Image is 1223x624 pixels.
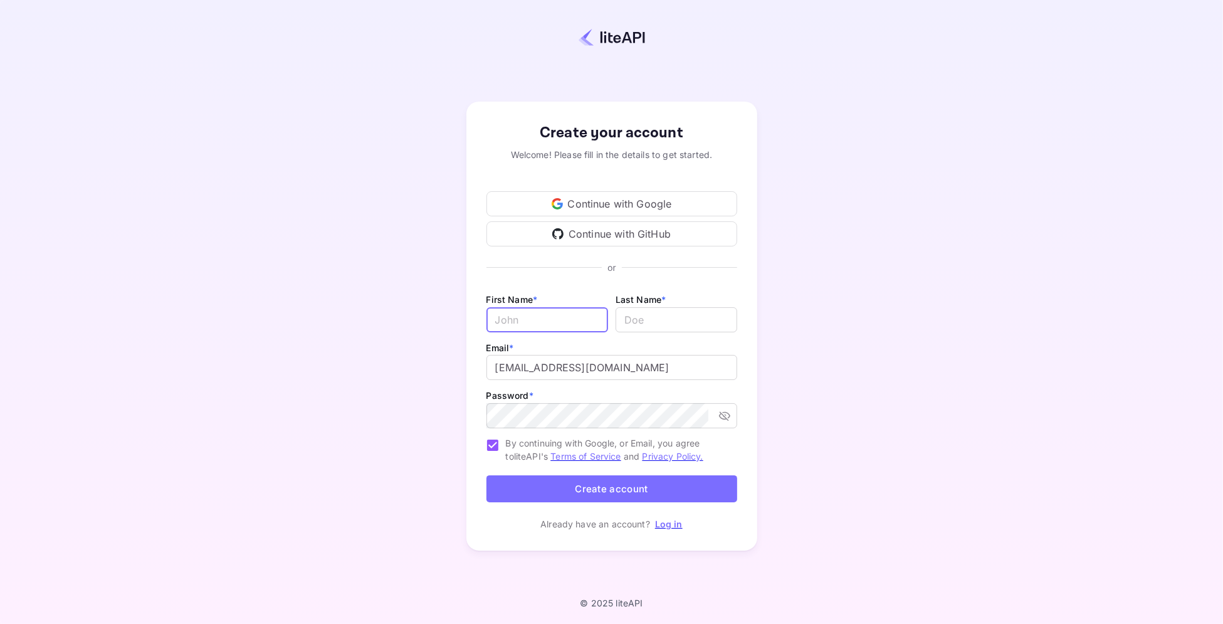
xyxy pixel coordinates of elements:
[550,451,621,462] a: Terms of Service
[655,519,683,529] a: Log in
[486,191,737,216] div: Continue with Google
[540,517,650,531] p: Already have an account?
[506,436,727,463] span: By continuing with Google, or Email, you agree to liteAPI's and
[486,390,533,401] label: Password
[486,221,737,246] div: Continue with GitHub
[616,307,737,332] input: Doe
[579,28,645,46] img: liteapi
[486,355,737,380] input: johndoe@gmail.com
[643,451,703,462] a: Privacy Policy.
[486,475,737,502] button: Create account
[486,122,737,144] div: Create your account
[486,342,514,353] label: Email
[580,598,643,608] p: © 2025 liteAPI
[616,294,666,305] label: Last Name
[713,405,736,427] button: toggle password visibility
[486,148,737,161] div: Welcome! Please fill in the details to get started.
[486,294,538,305] label: First Name
[486,307,608,332] input: John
